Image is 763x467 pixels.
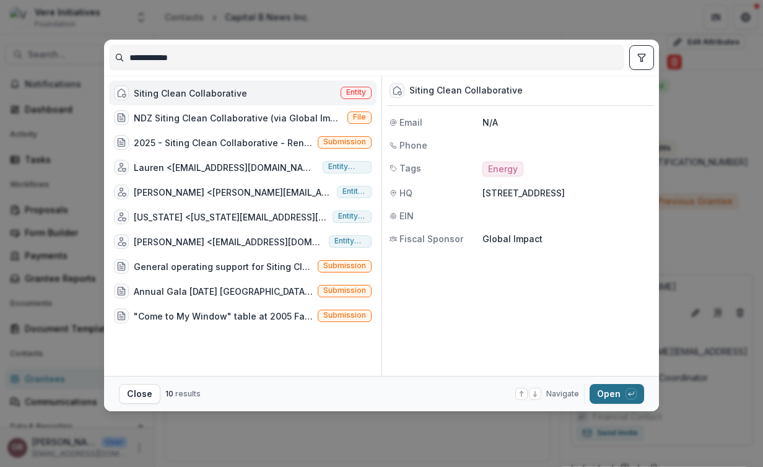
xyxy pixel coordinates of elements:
[629,45,654,70] button: toggle filters
[488,164,518,175] span: Energy
[134,211,328,224] div: [US_STATE] <[US_STATE][EMAIL_ADDRESS][DOMAIN_NAME]>
[134,136,313,149] div: 2025 - Siting Clean Collaborative - Renewal
[338,212,366,220] span: Entity user
[165,389,173,398] span: 10
[399,186,412,199] span: HQ
[134,111,342,124] div: NDZ Siting Clean Collaborative (via Global Impact) Backup [DATE].pdf
[399,162,421,175] span: Tags
[399,232,463,245] span: Fiscal Sponsor
[323,311,366,320] span: Submission
[334,237,366,245] span: Entity user
[134,87,247,100] div: Siting Clean Collaborative
[134,186,332,199] div: [PERSON_NAME] <[PERSON_NAME][EMAIL_ADDRESS][DOMAIN_NAME]>
[482,186,652,199] p: [STREET_ADDRESS]
[323,286,366,295] span: Submission
[590,384,644,404] button: Open
[323,261,366,270] span: Submission
[399,209,414,222] span: EIN
[175,389,201,398] span: results
[134,235,324,248] div: [PERSON_NAME] <[EMAIL_ADDRESS][DOMAIN_NAME]>
[323,137,366,146] span: Submission
[346,88,366,97] span: Entity
[119,384,160,404] button: Close
[134,310,313,323] div: "Come to My Window" table at 2005 Fall Gala at [GEOGRAPHIC_DATA] ([DATE]) (donating table back; s...
[353,113,366,121] span: File
[409,85,523,96] div: Siting Clean Collaborative
[399,116,422,129] span: Email
[482,232,652,245] p: Global Impact
[546,388,579,399] span: Navigate
[134,260,313,273] div: General operating support for Siting Clean Collaborative
[134,161,318,174] div: Lauren <[EMAIL_ADDRESS][DOMAIN_NAME]>
[328,162,366,171] span: Entity user
[399,139,427,152] span: Phone
[482,116,652,129] p: N/A
[342,187,366,196] span: Entity user
[134,285,313,298] div: Annual Gala [DATE] [GEOGRAPHIC_DATA] 6pm Reception; 7:00pm Dinner (honoring [PERSON_NAME]; [PERSO...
